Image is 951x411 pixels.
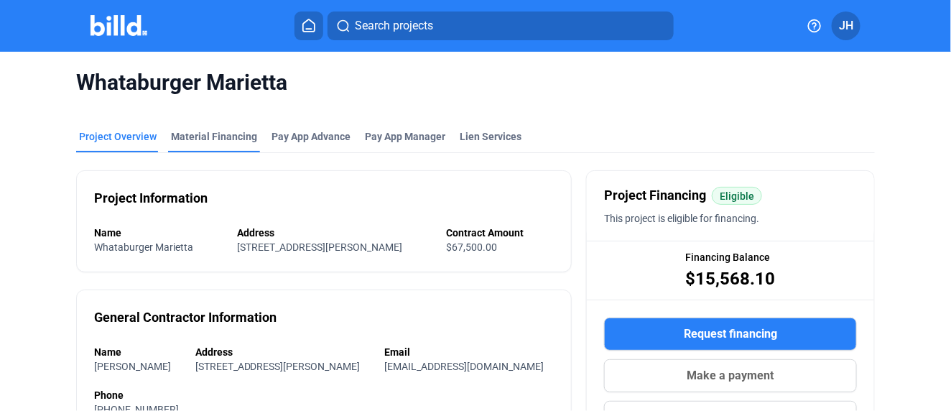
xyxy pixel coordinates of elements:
[94,345,181,359] div: Name
[94,361,171,372] span: [PERSON_NAME]
[460,129,521,144] div: Lien Services
[171,129,257,144] div: Material Financing
[94,188,208,208] div: Project Information
[604,359,857,392] button: Make a payment
[839,17,853,34] span: JH
[237,241,402,253] span: [STREET_ADDRESS][PERSON_NAME]
[604,213,759,224] span: This project is eligible for financing.
[91,15,147,36] img: Billd Company Logo
[76,69,875,96] span: Whataburger Marietta
[604,185,706,205] span: Project Financing
[237,226,432,240] div: Address
[365,129,445,144] span: Pay App Manager
[447,241,498,253] span: $67,500.00
[684,325,777,343] span: Request financing
[355,17,433,34] span: Search projects
[832,11,860,40] button: JH
[328,11,674,40] button: Search projects
[195,345,371,359] div: Address
[687,367,774,384] span: Make a payment
[384,345,554,359] div: Email
[79,129,157,144] div: Project Overview
[686,267,776,290] span: $15,568.10
[94,241,193,253] span: Whataburger Marietta
[604,318,857,351] button: Request financing
[94,226,223,240] div: Name
[384,361,544,372] span: [EMAIL_ADDRESS][DOMAIN_NAME]
[272,129,351,144] div: Pay App Advance
[94,388,554,402] div: Phone
[94,308,277,328] div: General Contractor Information
[195,361,361,372] span: [STREET_ADDRESS][PERSON_NAME]
[686,250,771,264] span: Financing Balance
[712,187,762,205] mat-chip: Eligible
[447,226,554,240] div: Contract Amount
